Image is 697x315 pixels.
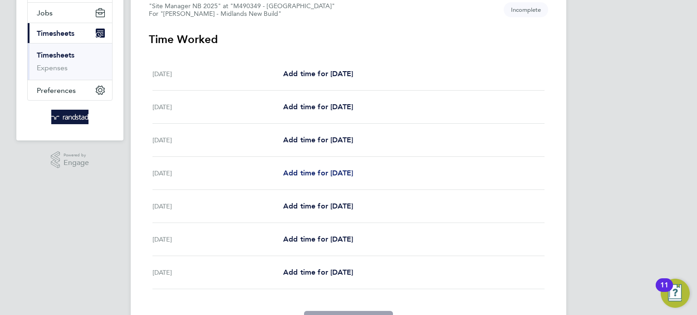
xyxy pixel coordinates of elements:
[51,151,89,169] a: Powered byEngage
[283,235,353,243] span: Add time for [DATE]
[660,285,668,297] div: 11
[28,80,112,100] button: Preferences
[283,234,353,245] a: Add time for [DATE]
[283,168,353,179] a: Add time for [DATE]
[661,279,690,308] button: Open Resource Center, 11 new notifications
[152,135,283,145] div: [DATE]
[28,43,112,80] div: Timesheets
[152,68,283,79] div: [DATE]
[64,151,89,159] span: Powered by
[152,267,283,278] div: [DATE]
[283,201,353,212] a: Add time for [DATE]
[283,268,353,276] span: Add time for [DATE]
[37,51,74,59] a: Timesheets
[283,136,353,144] span: Add time for [DATE]
[504,2,548,17] span: This timesheet is Incomplete.
[149,32,548,47] h3: Time Worked
[152,102,283,112] div: [DATE]
[152,234,283,245] div: [DATE]
[51,110,89,124] img: randstad-logo-retina.png
[149,2,335,18] div: "Site Manager NB 2025" at "M490349 - [GEOGRAPHIC_DATA]"
[283,267,353,278] a: Add time for [DATE]
[64,159,89,167] span: Engage
[37,63,68,72] a: Expenses
[152,201,283,212] div: [DATE]
[283,102,353,111] span: Add time for [DATE]
[37,29,74,38] span: Timesheets
[283,69,353,78] span: Add time for [DATE]
[283,169,353,177] span: Add time for [DATE]
[152,168,283,179] div: [DATE]
[283,102,353,112] a: Add time for [DATE]
[28,3,112,23] button: Jobs
[149,10,335,18] div: For "[PERSON_NAME] - Midlands New Build"
[37,9,53,17] span: Jobs
[37,86,76,95] span: Preferences
[27,110,113,124] a: Go to home page
[283,135,353,145] a: Add time for [DATE]
[283,202,353,210] span: Add time for [DATE]
[28,23,112,43] button: Timesheets
[283,68,353,79] a: Add time for [DATE]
